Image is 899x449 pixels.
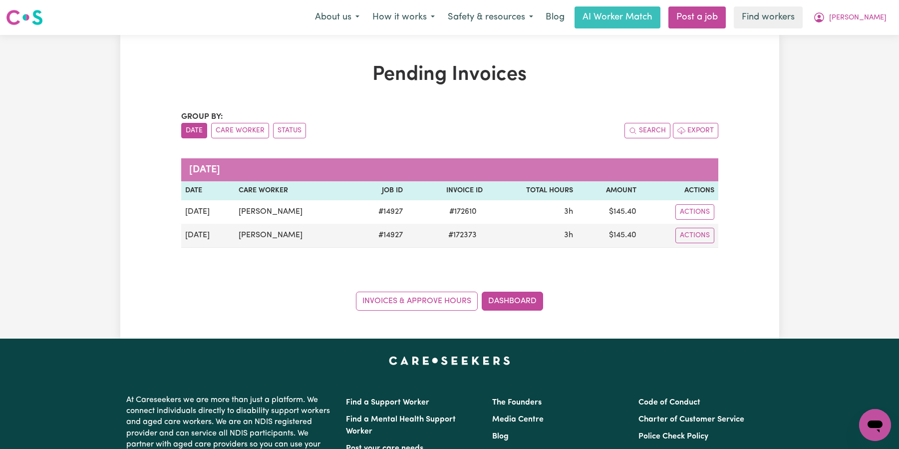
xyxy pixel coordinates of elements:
[308,7,366,28] button: About us
[346,416,456,436] a: Find a Mental Health Support Worker
[624,123,670,138] button: Search
[6,6,43,29] a: Careseekers logo
[638,399,700,407] a: Code of Conduct
[6,8,43,26] img: Careseekers logo
[668,6,726,28] a: Post a job
[235,200,353,224] td: [PERSON_NAME]
[640,181,718,200] th: Actions
[675,228,714,243] button: Actions
[181,224,235,248] td: [DATE]
[575,6,660,28] a: AI Worker Match
[492,399,542,407] a: The Founders
[577,200,640,224] td: $ 145.40
[181,123,207,138] button: sort invoices by date
[540,6,571,28] a: Blog
[442,229,483,241] span: # 172373
[273,123,306,138] button: sort invoices by paid status
[859,409,891,441] iframe: Button to launch messaging window
[181,63,718,87] h1: Pending Invoices
[407,181,487,200] th: Invoice ID
[366,7,441,28] button: How it works
[482,292,543,311] a: Dashboard
[443,206,483,218] span: # 172610
[564,208,573,216] span: 3 hours
[353,181,406,200] th: Job ID
[235,181,353,200] th: Care Worker
[181,113,223,121] span: Group by:
[211,123,269,138] button: sort invoices by care worker
[492,433,509,441] a: Blog
[441,7,540,28] button: Safety & resources
[389,357,510,365] a: Careseekers home page
[638,416,744,424] a: Charter of Customer Service
[353,200,406,224] td: # 14927
[356,292,478,311] a: Invoices & Approve Hours
[807,7,893,28] button: My Account
[564,231,573,239] span: 3 hours
[181,158,718,181] caption: [DATE]
[638,433,708,441] a: Police Check Policy
[235,224,353,248] td: [PERSON_NAME]
[353,224,406,248] td: # 14927
[577,224,640,248] td: $ 145.40
[673,123,718,138] button: Export
[492,416,544,424] a: Media Centre
[346,399,429,407] a: Find a Support Worker
[829,12,887,23] span: [PERSON_NAME]
[734,6,803,28] a: Find workers
[675,204,714,220] button: Actions
[577,181,640,200] th: Amount
[181,181,235,200] th: Date
[181,200,235,224] td: [DATE]
[487,181,578,200] th: Total Hours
